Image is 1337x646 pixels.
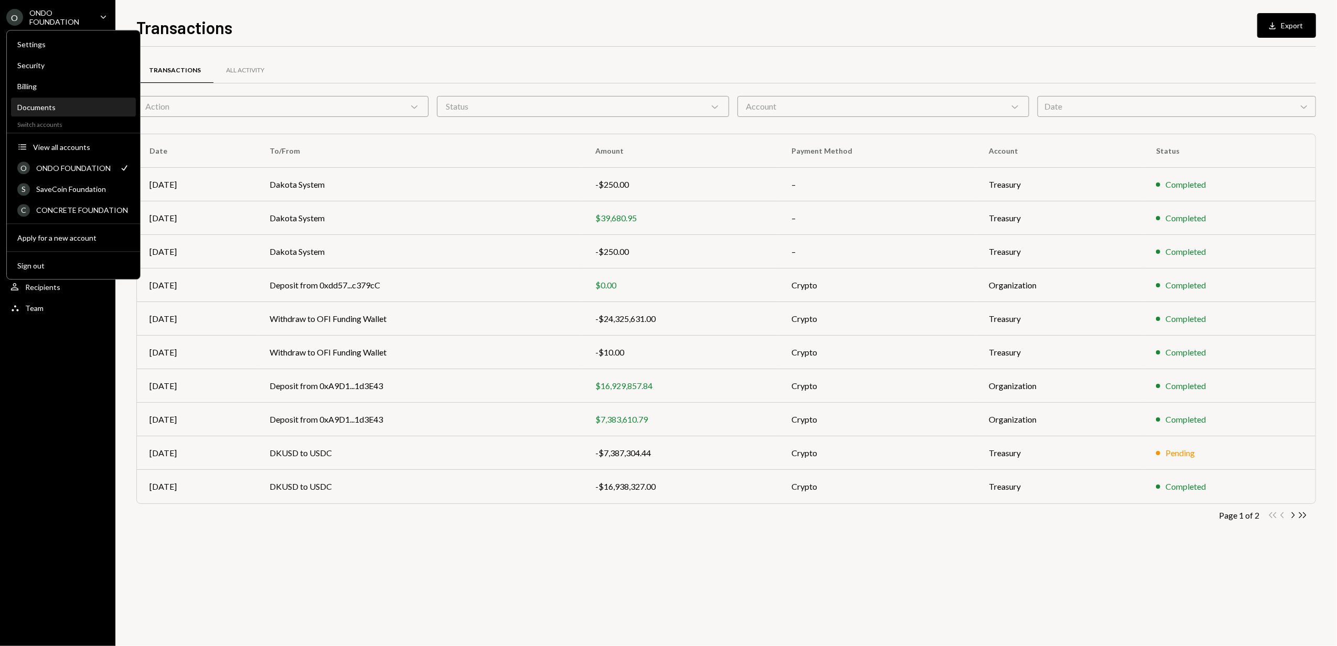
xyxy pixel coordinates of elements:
td: Crypto [779,302,976,336]
td: Organization [976,369,1143,403]
div: Documents [17,103,130,112]
div: -$10.00 [596,346,767,359]
div: Action [136,96,429,117]
th: Date [137,134,257,168]
div: -$250.00 [596,178,767,191]
td: Crypto [779,336,976,369]
a: Recipients [6,277,109,296]
a: Security [11,56,136,74]
td: Treasury [976,436,1143,470]
td: Crypto [779,403,976,436]
td: Treasury [976,470,1143,503]
td: – [779,201,976,235]
td: Dakota System [257,235,583,268]
td: Withdraw to OFI Funding Wallet [257,302,583,336]
td: Deposit from 0xA9D1...1d3E43 [257,369,583,403]
div: [DATE] [149,380,244,392]
div: [DATE] [149,178,244,191]
div: [DATE] [149,279,244,292]
div: Team [25,304,44,313]
td: Dakota System [257,201,583,235]
div: SaveCoin Foundation [36,185,130,193]
div: Transactions [149,66,201,75]
div: Date [1037,96,1316,117]
td: Organization [976,268,1143,302]
button: Export [1257,13,1316,38]
div: O [6,9,23,26]
div: Pending [1165,447,1195,459]
div: Completed [1165,346,1206,359]
a: Documents [11,98,136,116]
td: DKUSD to USDC [257,436,583,470]
button: Sign out [11,256,136,275]
div: Page 1 of 2 [1219,510,1259,520]
td: Organization [976,403,1143,436]
div: View all accounts [33,143,130,152]
div: ONDO FOUNDATION [36,164,113,173]
td: Treasury [976,336,1143,369]
td: Treasury [976,201,1143,235]
div: Completed [1165,313,1206,325]
th: Status [1143,134,1315,168]
div: -$250.00 [596,245,767,258]
td: Treasury [976,168,1143,201]
div: Completed [1165,279,1206,292]
td: Crypto [779,436,976,470]
td: Crypto [779,268,976,302]
div: [DATE] [149,313,244,325]
div: Completed [1165,380,1206,392]
th: Account [976,134,1143,168]
td: Withdraw to OFI Funding Wallet [257,336,583,369]
div: -$7,387,304.44 [596,447,767,459]
div: All Activity [226,66,264,75]
td: Deposit from 0xdd57...c379cC [257,268,583,302]
div: [DATE] [149,245,244,258]
td: Treasury [976,235,1143,268]
div: ONDO FOUNDATION [29,8,91,26]
td: – [779,235,976,268]
div: Completed [1165,178,1206,191]
div: [DATE] [149,447,244,459]
div: C [17,204,30,217]
div: Settings [17,40,130,49]
div: [DATE] [149,212,244,224]
div: [DATE] [149,480,244,493]
div: [DATE] [149,346,244,359]
div: Completed [1165,212,1206,224]
div: -$16,938,327.00 [596,480,767,493]
th: To/From [257,134,583,168]
a: Billing [11,77,136,95]
div: O [17,161,30,174]
div: $7,383,610.79 [596,413,767,426]
div: Completed [1165,480,1206,493]
td: Dakota System [257,168,583,201]
button: View all accounts [11,138,136,157]
td: Treasury [976,302,1143,336]
a: Transactions [136,57,213,84]
div: $16,929,857.84 [596,380,767,392]
a: Team [6,298,109,317]
div: Security [17,61,130,70]
div: Completed [1165,413,1206,426]
div: -$24,325,631.00 [596,313,767,325]
a: All Activity [213,57,277,84]
th: Payment Method [779,134,976,168]
a: CCONCRETE FOUNDATION [11,200,136,219]
div: Switch accounts [7,119,140,128]
a: Settings [11,35,136,53]
div: $0.00 [596,279,767,292]
td: Deposit from 0xA9D1...1d3E43 [257,403,583,436]
td: DKUSD to USDC [257,470,583,503]
div: Sign out [17,261,130,270]
td: – [779,168,976,201]
th: Amount [583,134,779,168]
div: [DATE] [149,413,244,426]
h1: Transactions [136,17,232,38]
div: $39,680.95 [596,212,767,224]
div: Apply for a new account [17,233,130,242]
td: Crypto [779,369,976,403]
div: Status [437,96,729,117]
div: Account [737,96,1030,117]
div: Completed [1165,245,1206,258]
td: Crypto [779,470,976,503]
